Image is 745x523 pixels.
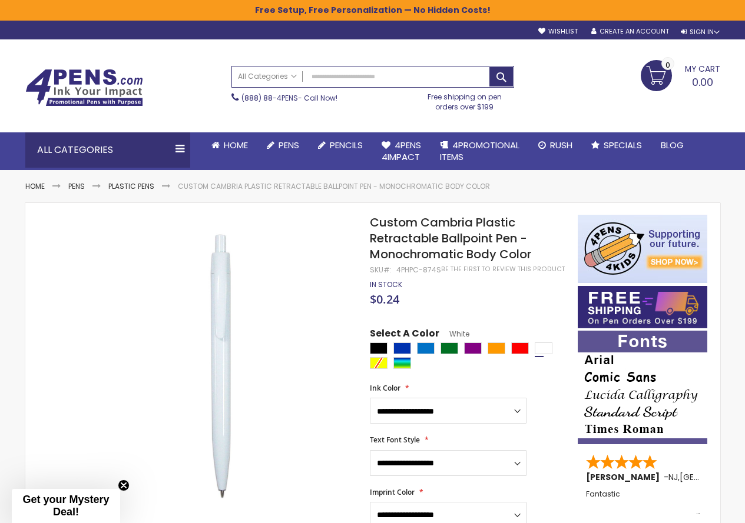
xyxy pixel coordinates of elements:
a: Home [25,181,45,191]
a: Blog [651,132,693,158]
a: 0.00 0 [641,60,720,89]
span: Custom Cambria Plastic Retractable Ballpoint Pen - Monochromatic Body Color [370,214,531,262]
img: 4Pens Custom Pens and Promotional Products [25,69,143,106]
div: Free shipping on pen orders over $199 [415,88,514,111]
span: - Call Now! [241,93,337,103]
a: Rush [529,132,582,158]
a: Pens [68,181,85,191]
a: Be the first to review this product [441,265,565,274]
a: 4PROMOTIONALITEMS [431,132,529,171]
div: Sign In [681,28,720,36]
span: Blog [661,139,684,151]
button: Close teaser [118,479,130,491]
div: Availability [370,280,402,289]
span: 0.00 [692,75,713,89]
span: Ink Color [370,383,400,393]
a: Specials [582,132,651,158]
span: Pencils [330,139,363,151]
span: Specials [604,139,642,151]
span: 0 [665,59,670,71]
span: NJ [668,471,678,483]
img: custom-cambria-plastic-retractable-ballpoint-pen-monochromatic-body-color-white.jpg [85,232,355,501]
img: font-personalization-examples [578,331,707,444]
a: Pens [257,132,309,158]
span: $0.24 [370,291,399,307]
span: 4Pens 4impact [382,139,421,163]
span: White [439,329,469,339]
div: White [535,342,552,354]
div: 4PHPC-874S [396,265,441,275]
div: Red [511,342,529,354]
a: Plastic Pens [108,181,154,191]
a: 4Pens4impact [372,132,431,171]
span: All Categories [238,72,297,81]
a: Home [202,132,257,158]
span: 4PROMOTIONAL ITEMS [440,139,519,163]
div: Fantastic [586,490,700,515]
div: Purple [464,342,482,354]
span: In stock [370,279,402,289]
div: Get your Mystery Deal!Close teaser [12,489,120,523]
div: Black [370,342,388,354]
strong: SKU [370,265,392,275]
a: All Categories [232,66,303,86]
li: Custom Cambria Plastic Retractable Ballpoint Pen - Monochromatic Body Color [178,182,490,191]
div: Orange [488,342,505,354]
img: Free shipping on orders over $199 [578,286,707,328]
div: Blue [393,342,411,354]
span: Get your Mystery Deal! [22,494,109,518]
span: Imprint Color [370,487,415,497]
a: Pencils [309,132,372,158]
a: Create an Account [591,27,669,36]
span: Pens [279,139,299,151]
span: Text Font Style [370,435,420,445]
div: Assorted [393,357,411,369]
div: Blue Light [417,342,435,354]
span: Select A Color [370,327,439,343]
a: Wishlist [538,27,578,36]
div: Green [441,342,458,354]
a: (888) 88-4PENS [241,93,298,103]
div: All Categories [25,132,190,168]
span: Home [224,139,248,151]
span: Rush [550,139,572,151]
span: [PERSON_NAME] [586,471,664,483]
img: 4pens 4 kids [578,215,707,283]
